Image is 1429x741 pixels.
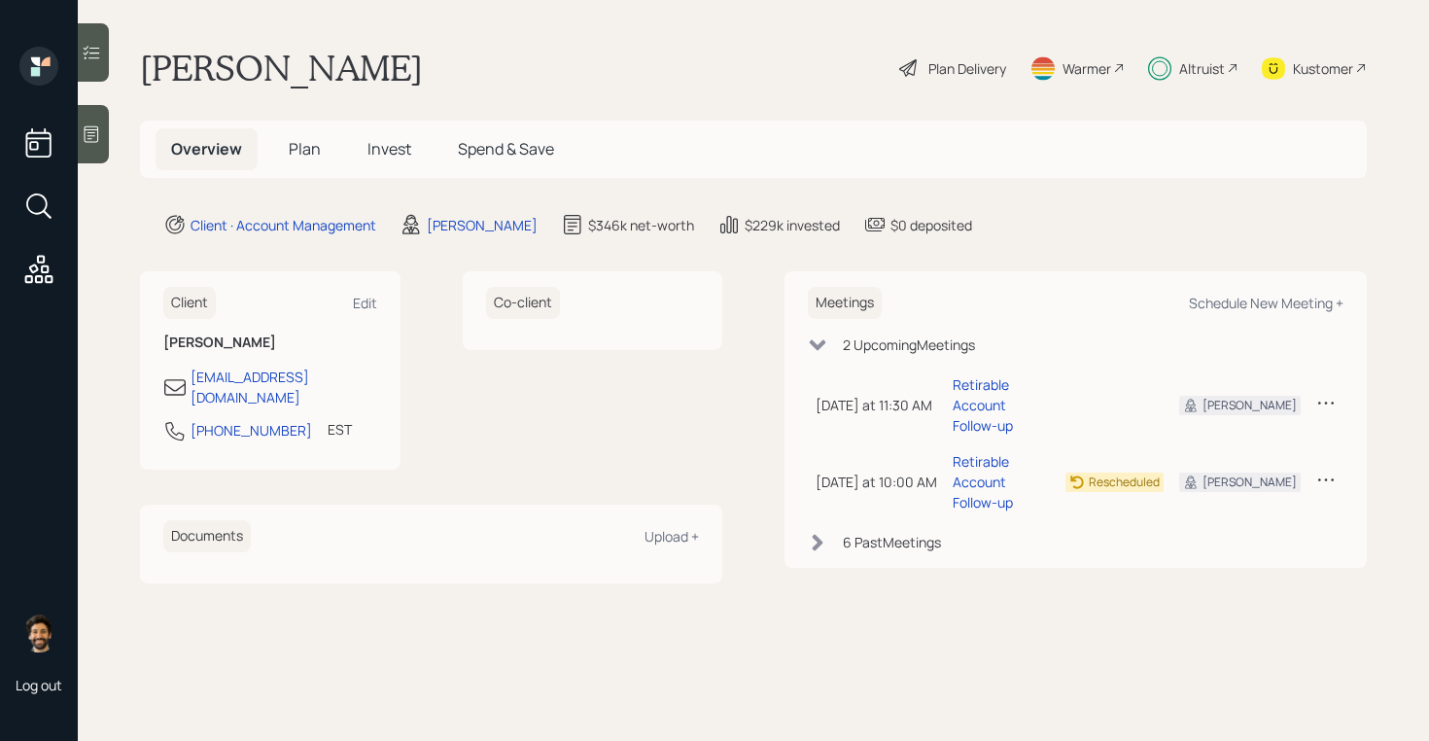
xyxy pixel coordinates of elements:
[16,676,62,694] div: Log out
[367,138,411,159] span: Invest
[458,138,554,159] span: Spend & Save
[953,374,1050,436] div: Retirable Account Follow-up
[588,215,694,235] div: $346k net-worth
[486,287,560,319] h6: Co-client
[953,451,1050,512] div: Retirable Account Follow-up
[843,335,975,355] div: 2 Upcoming Meeting s
[1202,474,1297,491] div: [PERSON_NAME]
[191,420,312,441] div: [PHONE_NUMBER]
[191,215,376,235] div: Client · Account Management
[808,287,882,319] h6: Meetings
[328,419,352,440] div: EST
[163,335,377,351] h6: [PERSON_NAME]
[1189,294,1343,312] div: Schedule New Meeting +
[645,527,699,546] div: Upload +
[890,215,972,235] div: $0 deposited
[427,215,538,235] div: [PERSON_NAME]
[163,287,216,319] h6: Client
[353,294,377,312] div: Edit
[745,215,840,235] div: $229k invested
[843,532,941,552] div: 6 Past Meeting s
[191,367,377,407] div: [EMAIL_ADDRESS][DOMAIN_NAME]
[816,395,937,415] div: [DATE] at 11:30 AM
[1063,58,1111,79] div: Warmer
[1202,397,1297,414] div: [PERSON_NAME]
[19,614,58,653] img: eric-schwartz-headshot.png
[816,472,937,492] div: [DATE] at 10:00 AM
[140,47,423,89] h1: [PERSON_NAME]
[163,520,251,552] h6: Documents
[171,138,242,159] span: Overview
[1179,58,1225,79] div: Altruist
[1089,474,1160,491] div: Rescheduled
[289,138,321,159] span: Plan
[928,58,1006,79] div: Plan Delivery
[1293,58,1353,79] div: Kustomer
